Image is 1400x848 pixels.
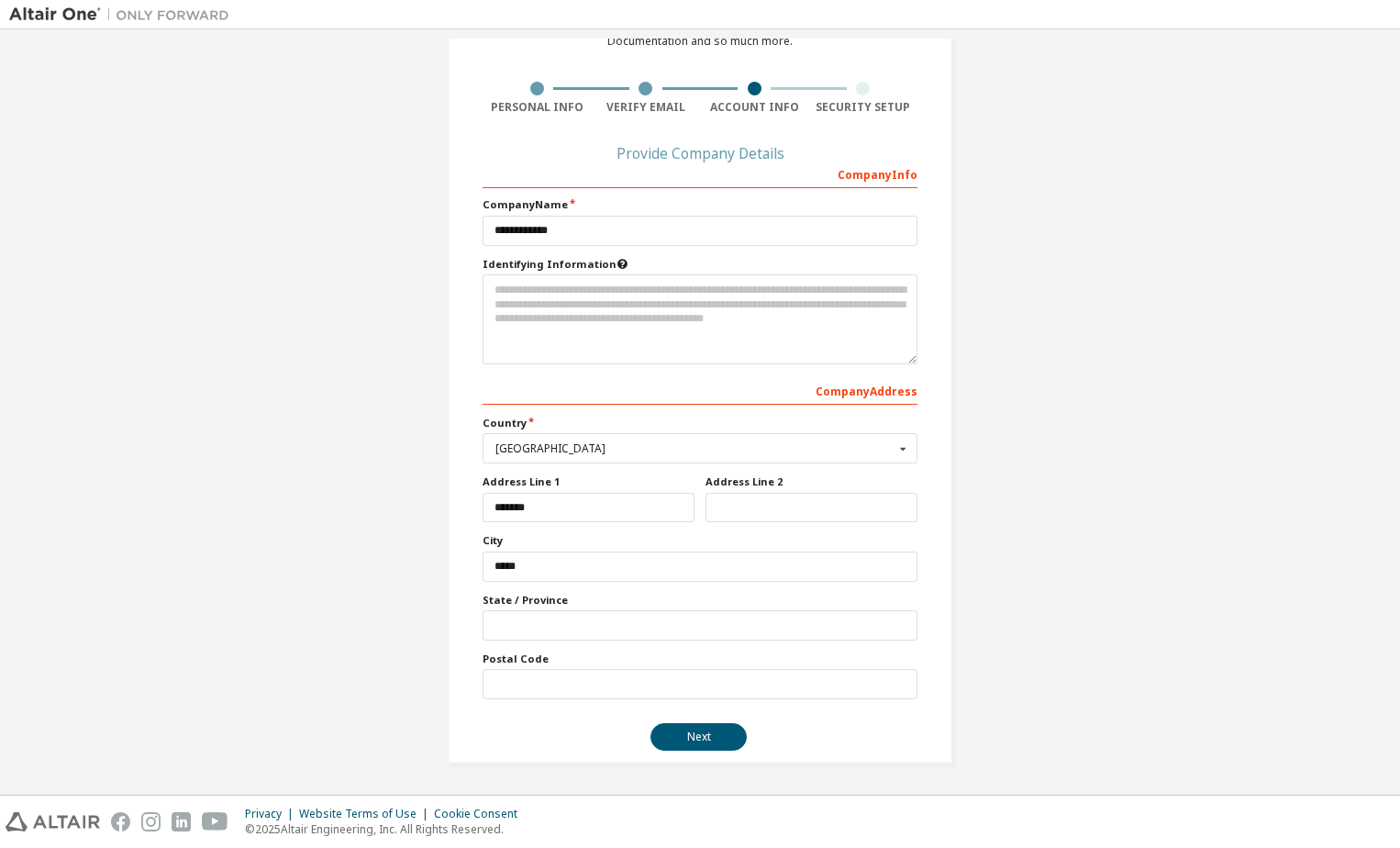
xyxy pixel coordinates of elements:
div: Security Setup [809,100,918,115]
div: Privacy [245,807,299,821]
label: Country [483,416,917,430]
div: Company Address [483,375,917,405]
label: City [483,533,917,548]
div: Personal Info [483,100,592,115]
div: Company Info [483,159,917,188]
div: Verify Email [592,100,701,115]
img: youtube.svg [202,812,228,831]
label: Please provide any information that will help our support team identify your company. Email and n... [483,257,917,272]
p: © 2025 Altair Engineering, Inc. All Rights Reserved. [245,821,528,837]
label: State / Province [483,593,917,608]
button: Next [650,723,747,751]
img: altair_logo.svg [6,812,100,831]
div: Website Terms of Use [299,807,434,821]
img: linkedin.svg [172,812,191,831]
div: Provide Company Details [483,148,917,159]
div: Account Info [700,100,809,115]
label: Address Line 2 [706,474,917,489]
label: Company Name [483,197,917,212]
img: facebook.svg [111,812,130,831]
label: Postal Code [483,652,917,666]
label: Address Line 1 [483,474,694,489]
div: [GEOGRAPHIC_DATA] [495,443,894,454]
img: instagram.svg [141,812,161,831]
img: Altair One [9,6,239,24]
div: Cookie Consent [434,807,528,821]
